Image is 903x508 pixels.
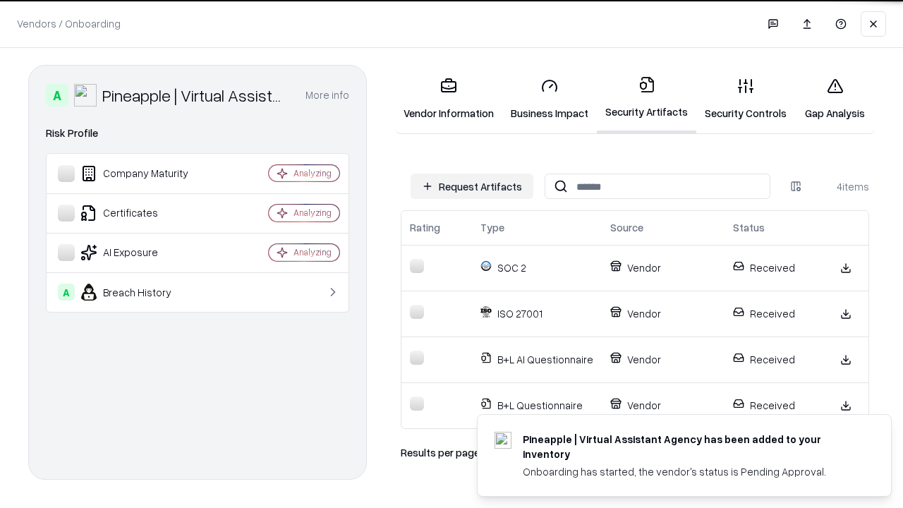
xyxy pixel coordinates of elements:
[46,84,68,107] div: A
[523,464,857,479] div: Onboarding has started, the vendor's status is Pending Approval.
[597,65,696,133] a: Security Artifacts
[733,352,815,367] p: Received
[401,445,482,460] p: Results per page:
[480,306,593,321] p: ISO 27001
[58,244,226,261] div: AI Exposure
[293,167,332,179] div: Analyzing
[733,260,815,275] p: Received
[502,66,597,132] a: Business Impact
[733,220,765,235] div: Status
[293,246,332,258] div: Analyzing
[610,306,716,321] p: Vendor
[480,260,593,275] p: SOC 2
[58,284,226,301] div: Breach History
[102,84,289,107] div: Pineapple | Virtual Assistant Agency
[523,432,857,461] div: Pineapple | Virtual Assistant Agency has been added to your inventory
[733,306,815,321] p: Received
[696,66,795,132] a: Security Controls
[46,125,349,142] div: Risk Profile
[733,398,815,413] p: Received
[305,83,349,108] button: More info
[410,220,440,235] div: Rating
[411,174,533,199] button: Request Artifacts
[58,165,226,182] div: Company Maturity
[610,352,716,367] p: Vendor
[480,352,593,367] p: B+L AI Questionnaire
[480,220,504,235] div: Type
[58,205,226,222] div: Certificates
[74,84,97,107] img: Pineapple | Virtual Assistant Agency
[395,66,502,132] a: Vendor Information
[610,260,716,275] p: Vendor
[293,207,332,219] div: Analyzing
[795,66,875,132] a: Gap Analysis
[610,398,716,413] p: Vendor
[480,398,593,413] p: B+L Questionnaire
[58,284,75,301] div: A
[813,179,869,194] div: 4 items
[610,220,643,235] div: Source
[17,16,121,31] p: Vendors / Onboarding
[495,432,511,449] img: trypineapple.com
